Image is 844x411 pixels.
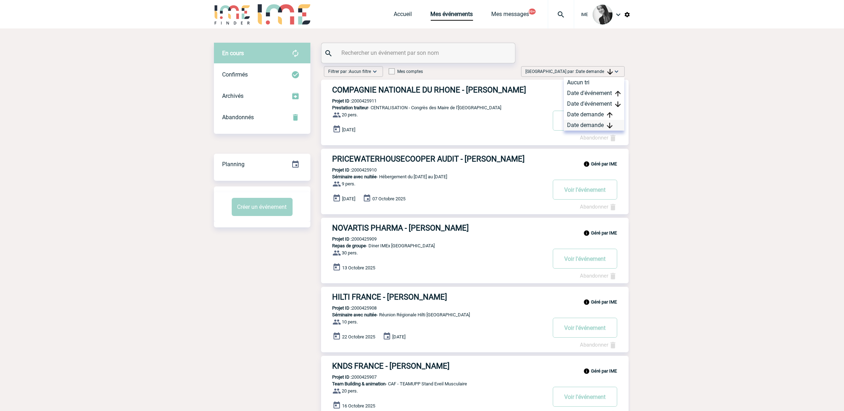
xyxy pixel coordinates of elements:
a: Abandonner [580,273,617,279]
b: Projet ID : [332,374,352,380]
label: Mes comptes [389,69,423,74]
a: Accueil [394,11,412,21]
a: HILTI FRANCE - [PERSON_NAME] [321,293,629,301]
a: Mes événements [431,11,473,21]
h3: HILTI FRANCE - [PERSON_NAME] [332,293,546,301]
span: Team Building & animation [332,381,386,386]
b: Géré par IME [591,368,617,374]
p: 2000425911 [321,98,377,104]
b: Projet ID : [332,236,352,242]
p: - Réunion Régionale Hilti [GEOGRAPHIC_DATA] [321,312,546,317]
span: Date demande [576,69,613,74]
div: Retrouvez ici tous vos événements organisés par date et état d'avancement [214,154,310,175]
a: NOVARTIS PHARMA - [PERSON_NAME] [321,223,629,232]
button: Voir l'événement [553,318,617,338]
b: Géré par IME [591,230,617,236]
img: arrow_upward.png [607,112,613,118]
div: Date d'événement [564,99,624,109]
span: Aucun filtre [349,69,371,74]
div: Retrouvez ici tous vos évènements avant confirmation [214,43,310,64]
b: Géré par IME [591,299,617,305]
a: KNDS FRANCE - [PERSON_NAME] [321,362,629,370]
span: Filtrer par : [329,68,371,75]
a: COMPAGNIE NATIONALE DU RHONE - [PERSON_NAME] [321,85,629,94]
h3: COMPAGNIE NATIONALE DU RHONE - [PERSON_NAME] [332,85,546,94]
span: 20 pers. [342,112,358,118]
span: 9 pers. [342,181,356,187]
p: - Diner IMEx [GEOGRAPHIC_DATA] [321,243,546,248]
div: Date demande [564,120,624,131]
img: arrow_downward.png [607,123,613,128]
img: arrow_downward.png [615,101,621,107]
p: - CENTRALISATION - Congrès des Maire de l'[GEOGRAPHIC_DATA] [321,105,546,110]
b: Géré par IME [591,161,617,167]
p: - CAF - TEAMUPP Stand Eveil Musculaire [321,381,546,386]
div: Aucun tri [564,77,624,88]
span: Archivés [222,93,244,99]
a: Abandonner [580,204,617,210]
span: Repas de groupe [332,243,366,248]
b: Projet ID : [332,167,352,173]
span: 30 pers. [342,251,358,256]
h3: KNDS FRANCE - [PERSON_NAME] [332,362,546,370]
p: 2000425907 [321,374,377,380]
span: [DATE] [393,334,406,339]
a: PRICEWATERHOUSECOOPER AUDIT - [PERSON_NAME] [321,154,629,163]
span: [DATE] [342,127,356,132]
img: IME-Finder [214,4,251,25]
img: 101050-0.jpg [593,5,613,25]
div: Date d'événement [564,88,624,99]
span: 10 pers. [342,320,358,325]
div: Date demande [564,109,624,120]
button: 99+ [529,9,536,15]
a: Planning [214,153,310,174]
span: Abandonnés [222,114,254,121]
img: arrow_downward.png [607,69,613,75]
img: baseline_expand_more_white_24dp-b.png [371,68,378,75]
p: 2000425909 [321,236,377,242]
img: baseline_expand_more_white_24dp-b.png [613,68,620,75]
h3: NOVARTIS PHARMA - [PERSON_NAME] [332,223,546,232]
button: Voir l'événement [553,180,617,200]
p: - Hébergement du [DATE] au [DATE] [321,174,546,179]
p: 2000425910 [321,167,377,173]
span: [GEOGRAPHIC_DATA] par : [526,68,613,75]
span: [DATE] [342,196,356,201]
div: Retrouvez ici tous vos événements annulés [214,107,310,128]
img: arrow_upward.png [615,91,621,96]
span: Planning [222,161,245,168]
button: Voir l'événement [553,387,617,407]
button: Créer un événement [232,198,293,216]
b: Projet ID : [332,98,352,104]
img: info_black_24dp.svg [583,299,590,305]
div: Retrouvez ici tous les événements que vous avez décidé d'archiver [214,85,310,107]
span: Confirmés [222,71,248,78]
button: Voir l'événement [553,249,617,269]
span: Prestation traiteur [332,105,368,110]
span: Séminaire avec nuitée [332,312,377,317]
span: En cours [222,50,244,57]
a: Abandonner [580,342,617,348]
span: Séminaire avec nuitée [332,174,377,179]
a: Abandonner [580,135,617,141]
span: 07 Octobre 2025 [373,196,406,201]
span: 16 Octobre 2025 [342,403,376,409]
span: IME [581,12,588,17]
button: Voir l'événement [553,111,617,131]
img: info_black_24dp.svg [583,161,590,167]
span: 13 Octobre 2025 [342,265,376,270]
b: Projet ID : [332,305,352,311]
span: 22 Octobre 2025 [342,334,376,339]
h3: PRICEWATERHOUSECOOPER AUDIT - [PERSON_NAME] [332,154,546,163]
p: 2000425908 [321,305,377,311]
a: Mes messages [492,11,529,21]
input: Rechercher un événement par son nom [340,48,498,58]
img: info_black_24dp.svg [583,368,590,374]
img: info_black_24dp.svg [583,230,590,236]
span: 20 pers. [342,389,358,394]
